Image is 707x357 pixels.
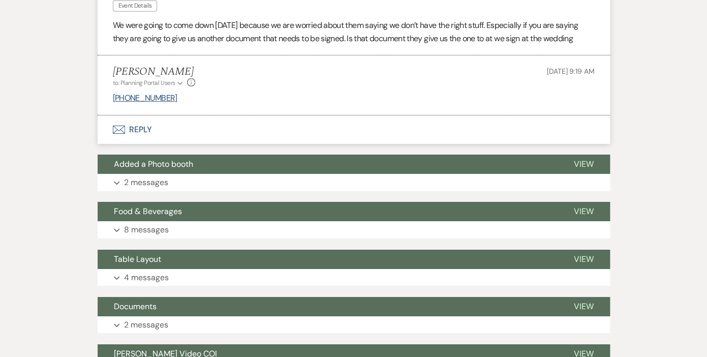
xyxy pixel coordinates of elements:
button: View [558,155,610,174]
button: Reply [98,115,610,144]
span: Added a Photo booth [114,159,193,169]
a: [PHONE_NUMBER] [113,93,177,103]
button: to: Planning Portal Users [113,78,185,87]
p: 8 messages [124,223,169,236]
button: Added a Photo booth [98,155,558,174]
p: We were going to come down [DATE] because we are worried about them saying we don’t have the righ... [113,19,595,45]
span: View [574,206,594,217]
span: Documents [114,301,157,312]
span: View [574,254,594,264]
button: View [558,250,610,269]
button: View [558,297,610,316]
button: 4 messages [98,269,610,286]
button: 2 messages [98,174,610,191]
p: 2 messages [124,176,168,189]
p: 4 messages [124,271,169,284]
p: 2 messages [124,318,168,332]
button: Documents [98,297,558,316]
span: [DATE] 9:19 AM [546,67,594,76]
span: View [574,159,594,169]
button: View [558,202,610,221]
span: Food & Beverages [114,206,182,217]
span: to: Planning Portal Users [113,79,175,87]
button: 8 messages [98,221,610,239]
button: Table Layout [98,250,558,269]
h5: [PERSON_NAME] [113,66,196,78]
span: Table Layout [114,254,161,264]
span: Event Details [113,1,158,11]
button: Food & Beverages [98,202,558,221]
button: 2 messages [98,316,610,334]
span: View [574,301,594,312]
